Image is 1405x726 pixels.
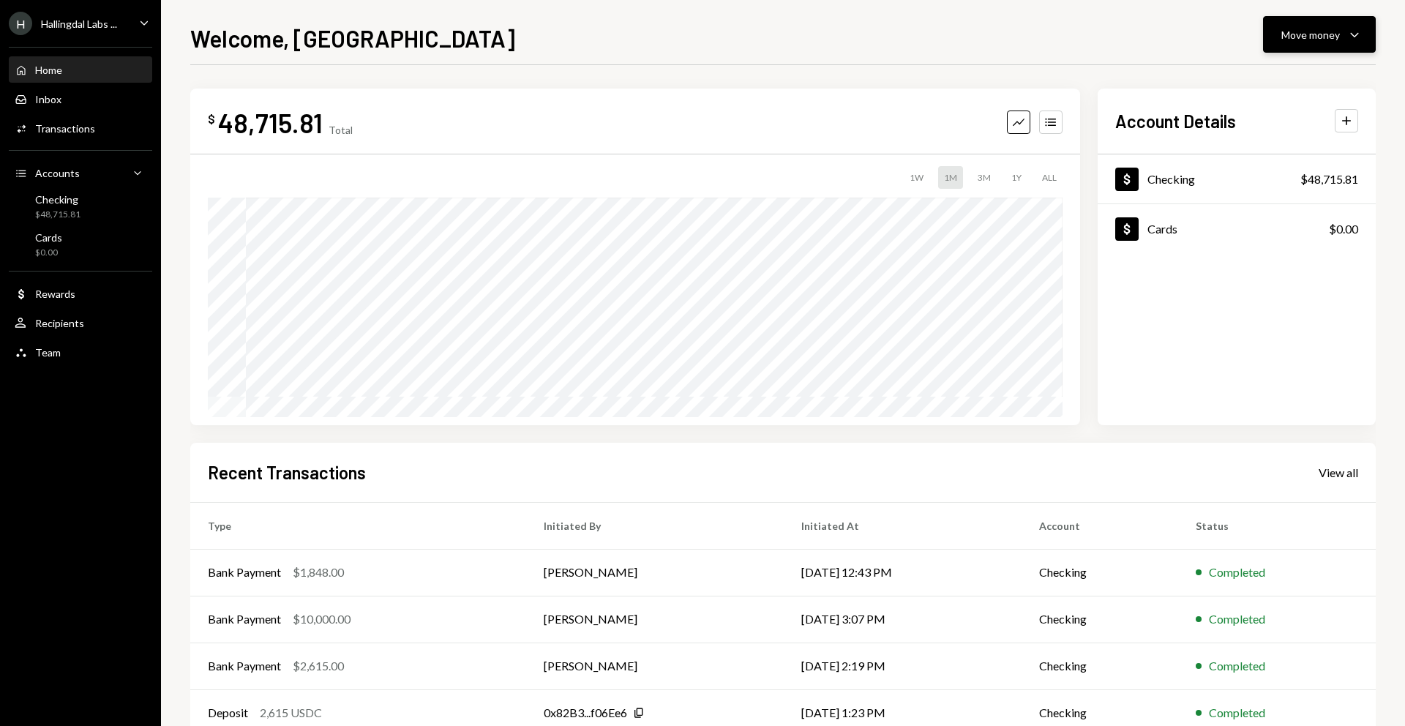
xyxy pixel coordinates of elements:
[35,64,62,76] div: Home
[1209,564,1265,581] div: Completed
[208,657,281,675] div: Bank Payment
[784,596,1022,643] td: [DATE] 3:07 PM
[1098,204,1376,253] a: Cards$0.00
[1022,549,1178,596] td: Checking
[1178,502,1376,549] th: Status
[218,106,323,139] div: 48,715.81
[35,288,75,300] div: Rewards
[526,596,784,643] td: [PERSON_NAME]
[1281,27,1340,42] div: Move money
[208,460,366,484] h2: Recent Transactions
[9,310,152,336] a: Recipients
[208,112,215,127] div: $
[1300,171,1358,188] div: $48,715.81
[1209,610,1265,628] div: Completed
[293,657,344,675] div: $2,615.00
[784,643,1022,689] td: [DATE] 2:19 PM
[35,231,62,244] div: Cards
[1036,166,1063,189] div: ALL
[544,704,627,722] div: 0x82B3...f06Ee6
[1022,502,1178,549] th: Account
[9,115,152,141] a: Transactions
[9,12,32,35] div: H
[1263,16,1376,53] button: Move money
[972,166,997,189] div: 3M
[9,86,152,112] a: Inbox
[190,23,515,53] h1: Welcome, [GEOGRAPHIC_DATA]
[526,643,784,689] td: [PERSON_NAME]
[9,160,152,186] a: Accounts
[1319,464,1358,480] a: View all
[1147,172,1195,186] div: Checking
[1115,109,1236,133] h2: Account Details
[938,166,963,189] div: 1M
[35,122,95,135] div: Transactions
[1022,643,1178,689] td: Checking
[1319,465,1358,480] div: View all
[9,189,152,224] a: Checking$48,715.81
[41,18,117,30] div: Hallingdal Labs ...
[35,193,80,206] div: Checking
[1209,704,1265,722] div: Completed
[190,502,526,549] th: Type
[904,166,929,189] div: 1W
[293,564,344,581] div: $1,848.00
[329,124,353,136] div: Total
[9,280,152,307] a: Rewards
[9,339,152,365] a: Team
[9,56,152,83] a: Home
[208,704,248,722] div: Deposit
[526,549,784,596] td: [PERSON_NAME]
[1329,220,1358,238] div: $0.00
[293,610,351,628] div: $10,000.00
[9,227,152,262] a: Cards$0.00
[35,346,61,359] div: Team
[35,93,61,105] div: Inbox
[784,502,1022,549] th: Initiated At
[1147,222,1177,236] div: Cards
[35,317,84,329] div: Recipients
[260,704,322,722] div: 2,615 USDC
[1209,657,1265,675] div: Completed
[1005,166,1027,189] div: 1Y
[35,209,80,221] div: $48,715.81
[1098,154,1376,203] a: Checking$48,715.81
[208,564,281,581] div: Bank Payment
[35,167,80,179] div: Accounts
[784,549,1022,596] td: [DATE] 12:43 PM
[208,610,281,628] div: Bank Payment
[526,502,784,549] th: Initiated By
[1022,596,1178,643] td: Checking
[35,247,62,259] div: $0.00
